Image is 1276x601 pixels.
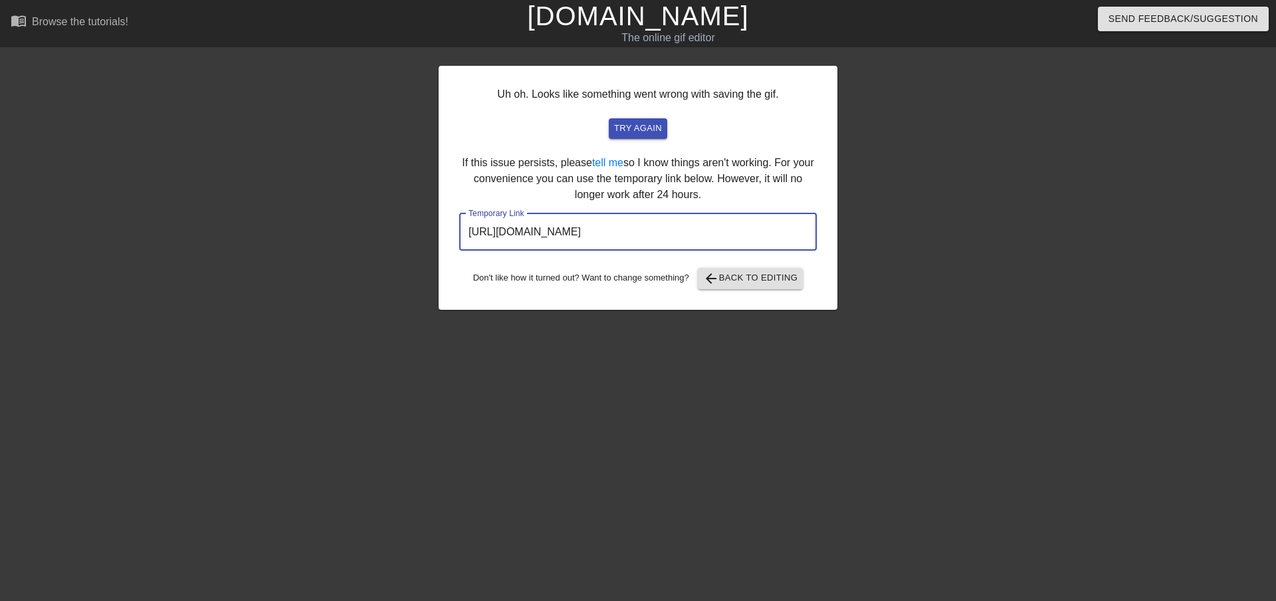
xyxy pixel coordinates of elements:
[609,118,667,139] button: try again
[527,1,748,31] a: [DOMAIN_NAME]
[614,121,662,136] span: try again
[1098,7,1269,31] button: Send Feedback/Suggestion
[439,66,837,310] div: Uh oh. Looks like something went wrong with saving the gif. If this issue persists, please so I k...
[459,268,817,289] div: Don't like how it turned out? Want to change something?
[592,157,623,168] a: tell me
[1109,11,1258,27] span: Send Feedback/Suggestion
[703,271,719,287] span: arrow_back
[432,30,904,46] div: The online gif editor
[11,13,128,33] a: Browse the tutorials!
[459,213,817,251] input: bare
[703,271,798,287] span: Back to Editing
[11,13,27,29] span: menu_book
[698,268,803,289] button: Back to Editing
[32,16,128,27] div: Browse the tutorials!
